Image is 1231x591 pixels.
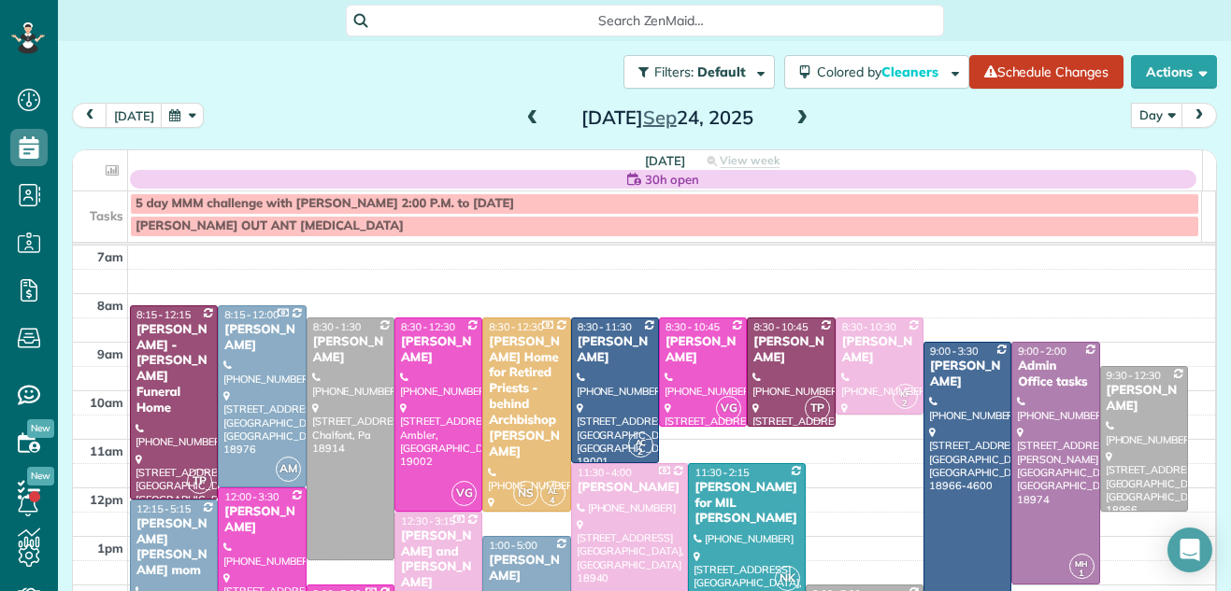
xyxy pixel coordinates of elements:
span: MH [1075,558,1088,569]
span: 9:00 - 3:30 [930,345,979,358]
span: VG [451,481,477,506]
div: [PERSON_NAME] [665,334,741,366]
span: AC [636,437,647,447]
span: NK [775,566,800,591]
button: [DATE] [106,103,163,128]
div: [PERSON_NAME] for MIL [PERSON_NAME] [694,480,800,528]
div: [PERSON_NAME] - [PERSON_NAME] Funeral Home [136,322,212,416]
span: Sep [643,106,677,129]
span: 8:30 - 10:45 [753,320,808,333]
a: Filters: Default [614,55,775,89]
span: 12pm [90,492,123,507]
span: 12:30 - 3:15 [401,514,455,528]
span: [DATE] [645,153,685,168]
div: Admin Office tasks [1017,359,1094,390]
span: VG [716,396,741,421]
button: Day [1131,103,1183,128]
span: KF [900,388,910,399]
div: [PERSON_NAME] [312,334,389,366]
span: Default [697,63,747,80]
div: [PERSON_NAME] [841,334,918,366]
span: 30h open [645,170,699,189]
span: 8:30 - 1:30 [313,320,362,333]
span: 9:00 - 2:00 [1018,345,1066,358]
span: NS [513,481,538,506]
div: [PERSON_NAME] [577,480,683,496]
small: 2 [894,395,917,413]
button: Colored byCleaners [784,55,969,89]
span: New [27,467,54,485]
span: 12:00 - 3:30 [224,490,279,503]
span: 9am [97,346,123,361]
span: 8:30 - 11:30 [578,320,632,333]
span: 7am [97,249,123,264]
div: [PERSON_NAME] [1106,383,1182,415]
div: [PERSON_NAME] [223,322,300,354]
span: 12:15 - 5:15 [136,502,191,515]
div: [PERSON_NAME] [223,504,300,536]
button: prev [72,103,107,128]
span: Colored by [817,63,945,80]
span: New [27,419,54,438]
button: next [1181,103,1217,128]
span: 11am [90,443,123,458]
h2: [DATE] 24, 2025 [551,107,784,128]
button: Actions [1131,55,1217,89]
div: [PERSON_NAME] [577,334,653,366]
span: Cleaners [881,63,941,80]
span: 8:15 - 12:15 [136,308,191,321]
a: Schedule Changes [969,55,1124,89]
span: AM [276,457,301,482]
span: [PERSON_NAME] OUT ANT [MEDICAL_DATA] [136,218,404,233]
span: 11:30 - 2:15 [694,466,749,479]
span: 8:30 - 10:30 [842,320,896,333]
div: [PERSON_NAME] [PERSON_NAME] mom [136,516,212,580]
span: 8:30 - 10:45 [666,320,720,333]
span: View week [720,153,780,168]
div: [PERSON_NAME] [752,334,829,366]
div: [PERSON_NAME] Home for Retired Priests - behind Archbishop [PERSON_NAME] [488,334,565,460]
span: TP [187,469,212,494]
button: Filters: Default [623,55,775,89]
div: Open Intercom Messenger [1167,528,1212,572]
span: 10am [90,395,123,410]
span: 1:00 - 5:00 [489,539,537,552]
small: 4 [541,492,565,510]
small: 1 [1070,565,1094,583]
span: TP [805,396,830,421]
div: [PERSON_NAME] [929,359,1006,390]
span: 9:30 - 12:30 [1107,369,1161,382]
span: 8:30 - 12:30 [401,320,455,333]
span: 5 day MMM challenge with [PERSON_NAME] 2:00 P.M. to [DATE] [136,196,514,211]
span: 8:15 - 12:00 [224,308,279,321]
span: 1pm [97,541,123,556]
span: 11:30 - 4:00 [578,466,632,479]
span: AL [548,485,558,496]
small: 2 [629,443,652,461]
span: Filters: [654,63,694,80]
div: [PERSON_NAME] [400,334,477,366]
div: [PERSON_NAME] [488,553,565,584]
span: 8:30 - 12:30 [489,320,543,333]
span: 8am [97,298,123,313]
